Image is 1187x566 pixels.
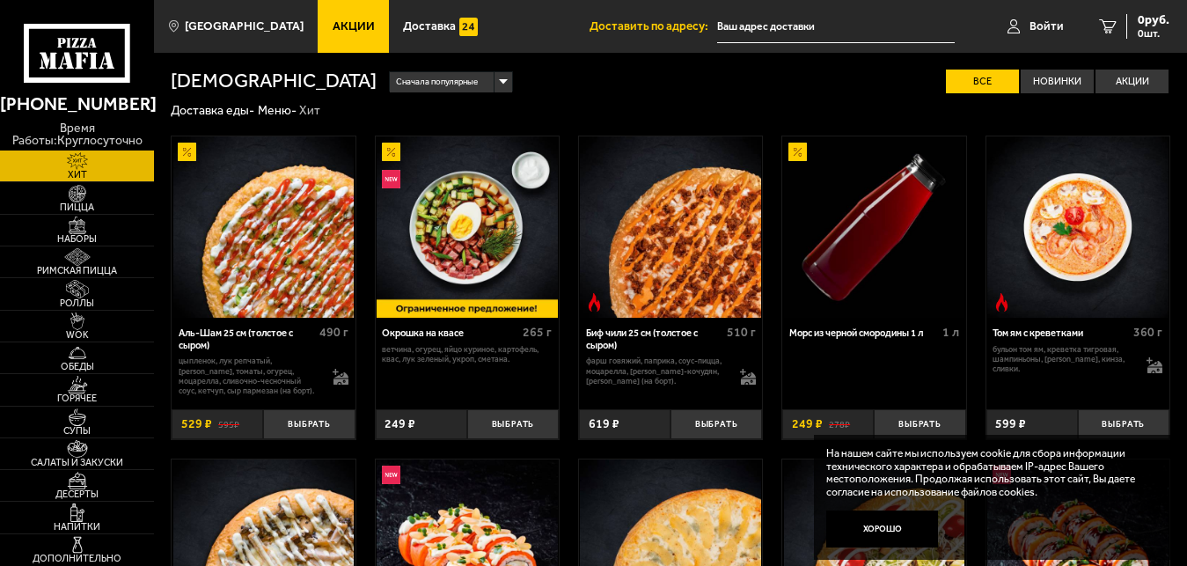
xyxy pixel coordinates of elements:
button: Выбрать [263,409,355,439]
img: Новинка [382,466,400,484]
input: Ваш адрес доставки [717,11,955,43]
button: Выбрать [1078,409,1169,439]
span: Сначала популярные [396,70,478,94]
p: фарш говяжий, паприка, соус-пицца, моцарелла, [PERSON_NAME]-кочудян, [PERSON_NAME] (на борт). [586,356,728,386]
p: цыпленок, лук репчатый, [PERSON_NAME], томаты, огурец, моцарелла, сливочно-чесночный соус, кетчуп... [179,356,320,395]
img: 15daf4d41897b9f0e9f617042186c801.svg [459,18,478,36]
span: Войти [1029,20,1064,32]
label: Новинки [1021,70,1094,93]
img: Акционный [788,143,807,161]
button: Выбрать [874,409,965,439]
span: 0 руб. [1138,14,1169,26]
div: Хит [299,103,320,119]
button: Хорошо [826,511,937,548]
div: Аль-Шам 25 см (толстое с сыром) [179,327,315,351]
img: Аль-Шам 25 см (толстое с сыром) [173,136,355,318]
span: [GEOGRAPHIC_DATA] [185,20,304,32]
span: 529 ₽ [181,418,212,430]
span: 490 г [319,325,348,340]
span: 510 г [727,325,756,340]
h1: [DEMOGRAPHIC_DATA] [171,71,377,91]
button: Выбрать [670,409,762,439]
img: Новинка [382,170,400,188]
img: Окрошка на квасе [377,136,558,318]
span: Доставка [403,20,456,32]
img: Острое блюдо [585,293,604,312]
p: бульон том ям, креветка тигровая, шампиньоны, [PERSON_NAME], кинза, сливки. [993,344,1134,374]
div: Том ям с креветками [993,327,1129,339]
span: 249 ₽ [792,418,823,430]
span: Доставить по адресу: [590,20,717,32]
span: 599 ₽ [995,418,1026,430]
p: На нашем сайте мы используем cookie для сбора информации технического характера и обрабатываем IP... [826,447,1147,498]
p: ветчина, огурец, яйцо куриное, картофель, квас, лук зеленый, укроп, сметана. [382,344,552,364]
a: АкционныйМорс из черной смородины 1 л [782,136,965,318]
span: Акции [333,20,375,32]
a: Меню- [258,103,297,118]
a: Острое блюдоТом ям с креветками [986,136,1169,318]
div: Окрошка на квасе [382,327,518,339]
span: 249 ₽ [385,418,415,430]
img: Острое блюдо [993,293,1011,312]
span: 265 г [523,325,552,340]
div: Морс из черной смородины 1 л [789,327,938,339]
label: Все [946,70,1019,93]
a: АкционныйНовинкаОкрошка на квасе [376,136,559,318]
div: Биф чили 25 см (толстое с сыром) [586,327,722,351]
a: Острое блюдоБиф чили 25 см (толстое с сыром) [579,136,762,318]
img: Акционный [178,143,196,161]
label: Акции [1095,70,1169,93]
img: Том ям с креветками [987,136,1169,318]
a: Доставка еды- [171,103,254,118]
img: Биф чили 25 см (толстое с сыром) [580,136,761,318]
button: Выбрать [467,409,559,439]
a: АкционныйАль-Шам 25 см (толстое с сыром) [172,136,355,318]
span: 619 ₽ [589,418,619,430]
s: 595 ₽ [218,418,239,430]
img: Акционный [382,143,400,161]
span: 360 г [1133,325,1162,340]
img: Морс из черной смородины 1 л [784,136,965,318]
s: 278 ₽ [829,418,850,430]
span: 1 л [942,325,959,340]
span: 0 шт. [1138,28,1169,39]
